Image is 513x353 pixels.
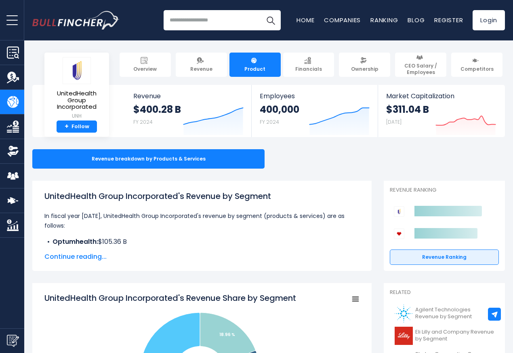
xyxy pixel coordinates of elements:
small: FY 2024 [133,118,153,125]
button: Search [261,10,281,30]
span: Revenue [190,66,212,72]
a: Competitors [451,53,502,77]
a: Blog [408,16,425,24]
a: CEO Salary / Employees [395,53,446,77]
a: Financials [283,53,334,77]
p: Revenue Ranking [390,187,499,194]
a: Employees 400,000 FY 2024 [252,85,377,137]
a: Login [473,10,505,30]
img: UnitedHealth Group Incorporated competitors logo [394,206,404,217]
span: Agilent Technologies Revenue by Segment [415,306,494,320]
a: Go to homepage [32,11,119,30]
span: Product [244,66,265,72]
span: Eli Lilly and Company Revenue by Segment [415,329,494,342]
strong: $311.04 B [386,103,429,116]
p: Related [390,289,499,296]
a: Market Capitalization $311.04 B [DATE] [378,85,504,137]
a: Revenue $400.28 B FY 2024 [125,85,252,137]
a: Ownership [339,53,390,77]
a: Eli Lilly and Company Revenue by Segment [390,325,499,347]
span: UnitedHealth Group Incorporated [51,90,103,110]
div: Revenue breakdown by Products & Services [32,149,265,169]
small: [DATE] [386,118,402,125]
li: $105.36 B [44,237,360,247]
a: Product [229,53,281,77]
a: Revenue [176,53,227,77]
span: Overview [133,66,157,72]
a: Revenue Ranking [390,249,499,265]
a: +Follow [57,120,97,133]
a: Overview [120,53,171,77]
tspan: 18.96 % [219,332,235,338]
img: LLY logo [395,327,413,345]
span: Continue reading... [44,252,360,262]
span: Revenue [133,92,244,100]
span: Ownership [351,66,378,72]
img: Ownership [7,145,19,157]
a: Ranking [370,16,398,24]
a: Home [296,16,314,24]
span: CEO Salary / Employees [399,63,443,75]
img: A logo [395,304,413,323]
a: Register [434,16,463,24]
p: In fiscal year [DATE], UnitedHealth Group Incorporated's revenue by segment (products & services)... [44,211,360,230]
strong: $400.28 B [133,103,181,116]
strong: + [65,123,69,130]
strong: 400,000 [260,103,299,116]
tspan: UnitedHealth Group Incorporated's Revenue Share by Segment [44,292,296,304]
span: Employees [260,92,369,100]
a: Agilent Technologies Revenue by Segment [390,302,499,325]
img: Bullfincher logo [32,11,120,30]
small: FY 2024 [260,118,279,125]
h1: UnitedHealth Group Incorporated's Revenue by Segment [44,190,360,202]
b: Optumhealth: [53,237,98,246]
img: CVS Health Corporation competitors logo [394,228,404,239]
span: Competitors [460,66,494,72]
a: Companies [324,16,361,24]
small: UNH [51,112,103,120]
span: Market Capitalization [386,92,496,100]
span: Financials [295,66,322,72]
a: UnitedHealth Group Incorporated UNH [50,57,103,120]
